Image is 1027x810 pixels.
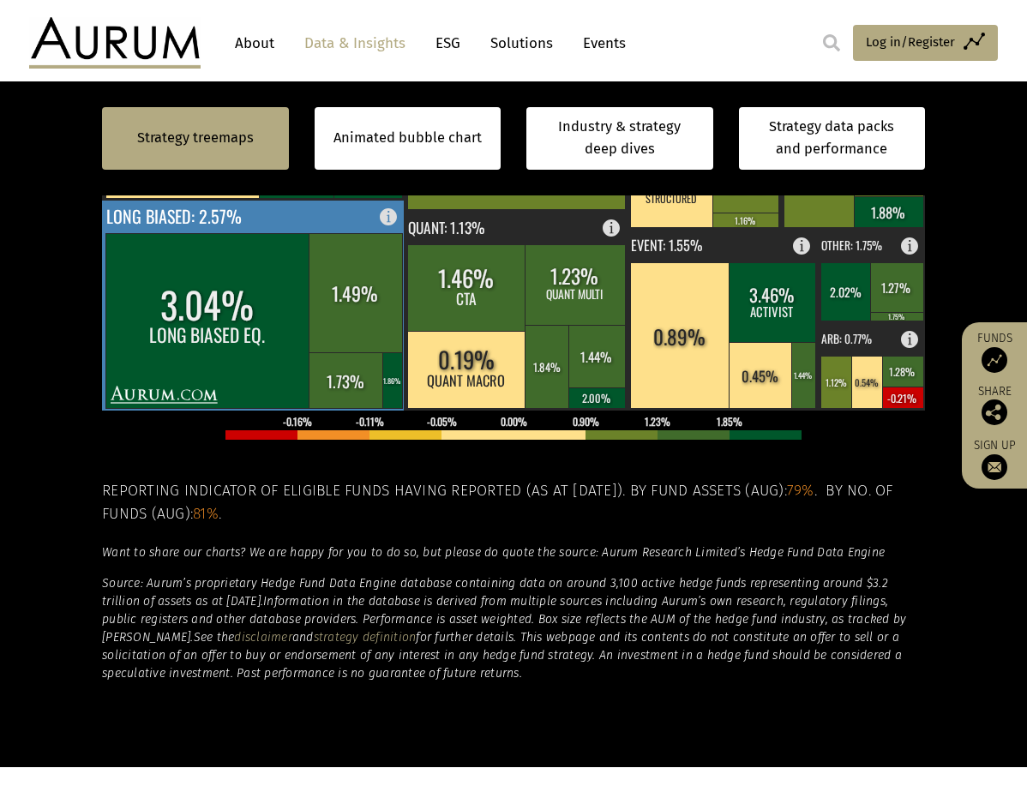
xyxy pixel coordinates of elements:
span: Log in/Register [866,32,955,52]
a: Industry & strategy deep dives [526,107,713,170]
a: Data & Insights [296,27,414,59]
span: 81% [193,505,219,523]
a: strategy definition [314,630,417,645]
a: Solutions [482,27,562,59]
img: Access Funds [982,347,1007,373]
a: disclaimer [234,630,292,645]
em: See the [194,630,235,645]
em: Information in the database is derived from multiple sources including Aurum’s own research, regu... [102,594,906,645]
a: ESG [427,27,469,59]
em: Source: Aurum’s proprietary Hedge Fund Data Engine database containing data on around 3,100 activ... [102,576,888,609]
a: Strategy treemaps [137,127,254,149]
a: Strategy data packs and performance [739,107,926,170]
a: Animated bubble chart [333,127,482,149]
img: Aurum [29,17,201,69]
em: and [292,630,314,645]
a: About [226,27,283,59]
img: search.svg [823,34,840,51]
h5: Reporting indicator of eligible funds having reported (as at [DATE]). By fund assets (Aug): . By ... [102,480,925,525]
em: for further details. This webpage and its contents do not constitute an offer to sell or a solici... [102,630,902,681]
img: Share this post [982,399,1007,425]
div: Share [970,386,1018,425]
a: Events [574,27,626,59]
span: 79% [787,482,814,500]
em: Want to share our charts? We are happy for you to do so, but please do quote the source: Aurum Re... [102,545,885,560]
a: Sign up [970,438,1018,480]
img: Sign up to our newsletter [982,454,1007,480]
a: Log in/Register [853,25,998,61]
a: Funds [970,331,1018,373]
